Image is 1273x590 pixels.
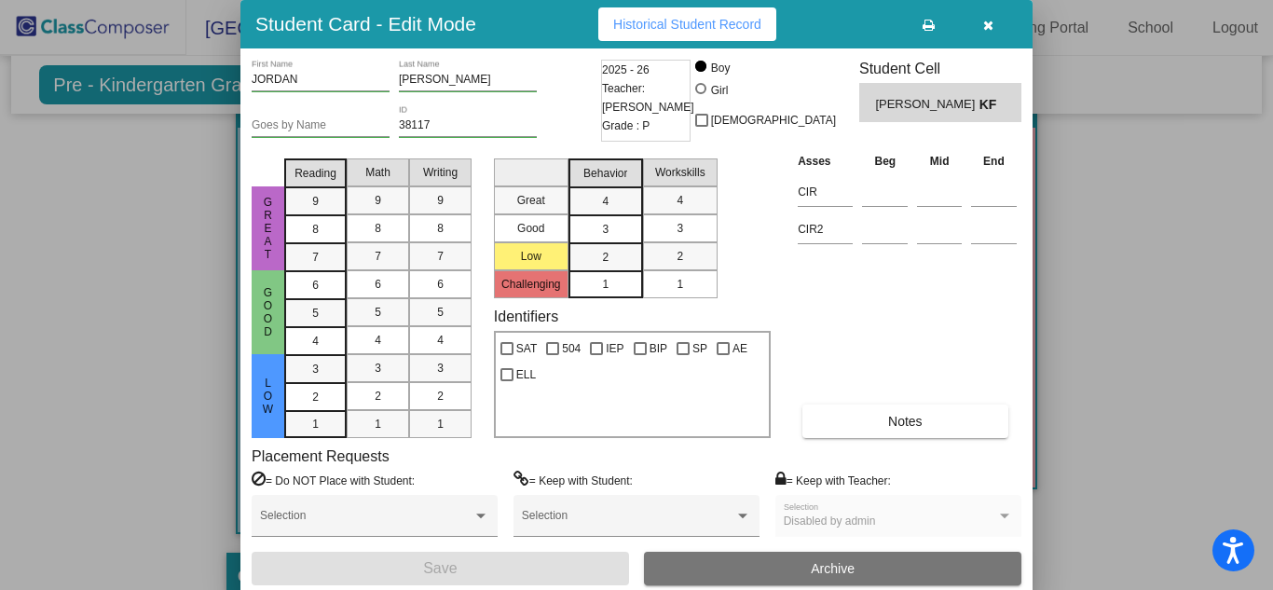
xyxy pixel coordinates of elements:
span: Teacher: [PERSON_NAME] [602,79,694,117]
span: Great [260,196,277,261]
span: 6 [312,277,319,294]
span: 5 [375,304,381,321]
span: 3 [602,221,609,238]
span: Archive [811,561,855,576]
button: Notes [802,405,1007,438]
th: End [966,151,1021,172]
span: 4 [677,192,683,209]
span: 1 [437,416,444,432]
span: IEP [606,337,623,360]
span: 504 [562,337,581,360]
span: 2025 - 26 [602,61,650,79]
input: Enter ID [399,119,537,132]
span: 9 [312,193,319,210]
input: assessment [798,178,853,206]
span: 2 [437,388,444,405]
label: = Keep with Teacher: [775,471,891,489]
span: 2 [602,249,609,266]
span: 1 [375,416,381,432]
span: 8 [312,221,319,238]
span: 3 [375,360,381,377]
span: 2 [677,248,683,265]
th: Beg [857,151,912,172]
span: 9 [437,192,444,209]
span: 1 [312,416,319,432]
span: Low [260,377,277,416]
h3: Student Cell [859,60,1021,77]
span: Workskills [655,164,705,181]
span: 1 [602,276,609,293]
span: KF [979,95,1006,115]
span: [PERSON_NAME] [875,95,979,115]
span: 7 [437,248,444,265]
button: Historical Student Record [598,7,776,41]
span: [DEMOGRAPHIC_DATA] [711,109,836,131]
label: Identifiers [494,308,558,325]
span: 9 [375,192,381,209]
span: Writing [423,164,458,181]
span: Grade : P [602,117,650,135]
span: BIP [650,337,667,360]
span: Disabled by admin [784,515,876,528]
span: 8 [437,220,444,237]
button: Save [252,552,629,585]
span: SAT [516,337,537,360]
span: Math [365,164,390,181]
span: 5 [312,305,319,322]
span: 8 [375,220,381,237]
span: AE [732,337,747,360]
button: Archive [644,552,1021,585]
span: 6 [375,276,381,293]
span: 5 [437,304,444,321]
span: Good [260,286,277,338]
span: 7 [312,249,319,266]
span: 1 [677,276,683,293]
span: Save [423,560,457,576]
span: 6 [437,276,444,293]
span: 3 [677,220,683,237]
span: Notes [888,414,923,429]
input: goes by name [252,119,390,132]
span: 4 [312,333,319,350]
span: 7 [375,248,381,265]
div: Girl [710,82,729,99]
span: 3 [312,361,319,377]
span: 4 [375,332,381,349]
span: Behavior [583,165,627,182]
span: 2 [375,388,381,405]
span: 2 [312,389,319,405]
span: Reading [294,165,336,182]
th: Mid [912,151,966,172]
div: Boy [710,60,731,76]
label: = Keep with Student: [513,471,633,489]
th: Asses [793,151,857,172]
input: assessment [798,215,853,243]
h3: Student Card - Edit Mode [255,12,476,35]
span: Historical Student Record [613,17,761,32]
span: SP [692,337,707,360]
span: 4 [602,193,609,210]
label: = Do NOT Place with Student: [252,471,415,489]
span: 3 [437,360,444,377]
span: 4 [437,332,444,349]
label: Placement Requests [252,447,390,465]
span: ELL [516,364,536,386]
